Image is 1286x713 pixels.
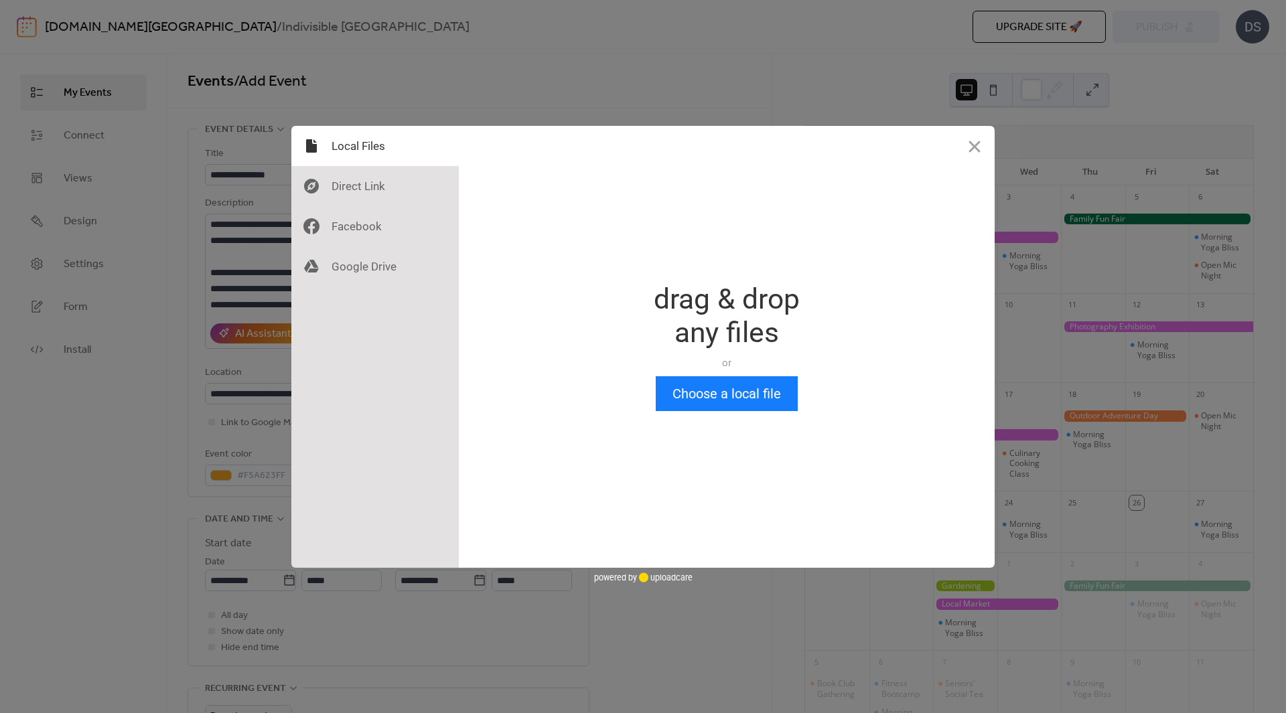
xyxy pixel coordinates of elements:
div: drag & drop any files [654,283,800,349]
div: Facebook [291,206,459,246]
div: Google Drive [291,246,459,287]
div: Local Files [291,126,459,166]
div: Direct Link [291,166,459,206]
button: Close [954,126,995,166]
a: uploadcare [637,572,693,582]
button: Choose a local file [656,376,798,411]
div: or [654,356,800,370]
div: powered by [594,568,693,588]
